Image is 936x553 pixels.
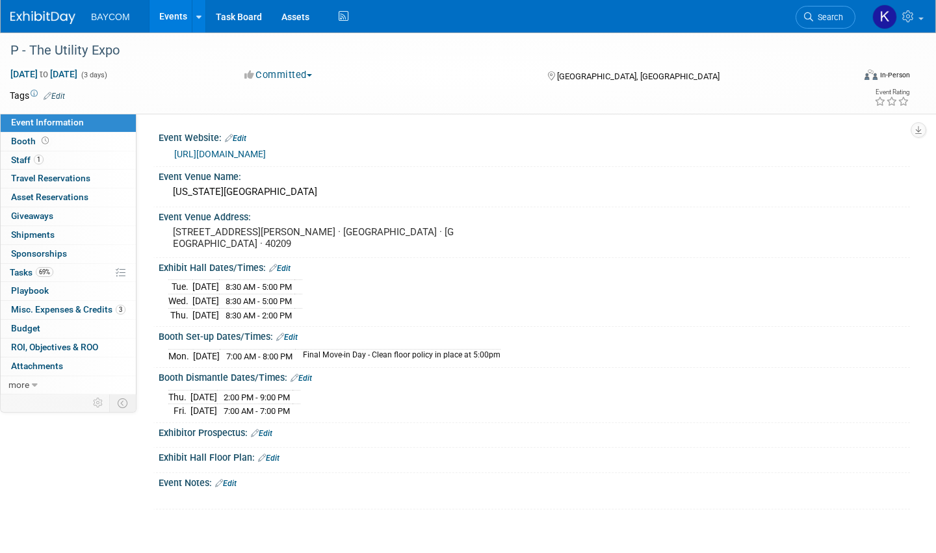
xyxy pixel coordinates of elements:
[110,394,136,411] td: Toggle Event Tabs
[1,264,136,282] a: Tasks69%
[159,473,910,490] div: Event Notes:
[776,68,910,87] div: Event Format
[1,357,136,376] a: Attachments
[251,429,272,438] a: Edit
[1,188,136,207] a: Asset Reservations
[10,267,53,277] span: Tasks
[10,11,75,24] img: ExhibitDay
[11,229,55,240] span: Shipments
[38,69,50,79] span: to
[168,182,900,202] div: [US_STATE][GEOGRAPHIC_DATA]
[872,5,897,29] img: Kayla Novak
[34,155,44,164] span: 1
[269,264,291,273] a: Edit
[1,170,136,188] a: Travel Reservations
[874,89,909,96] div: Event Rating
[36,267,53,277] span: 69%
[190,404,217,418] td: [DATE]
[159,423,910,440] div: Exhibitor Prospectus:
[557,71,720,81] span: [GEOGRAPHIC_DATA], [GEOGRAPHIC_DATA]
[226,282,292,292] span: 8:30 AM - 5:00 PM
[168,294,192,309] td: Wed.
[11,117,84,127] span: Event Information
[276,333,298,342] a: Edit
[1,207,136,225] a: Giveaways
[11,304,125,315] span: Misc. Expenses & Credits
[80,71,107,79] span: (3 days)
[1,339,136,357] a: ROI, Objectives & ROO
[796,6,855,29] a: Search
[116,305,125,315] span: 3
[11,285,49,296] span: Playbook
[879,70,910,80] div: In-Person
[10,89,65,102] td: Tags
[258,454,279,463] a: Edit
[1,151,136,170] a: Staff1
[11,155,44,165] span: Staff
[215,479,237,488] a: Edit
[91,12,130,22] span: BAYCOM
[240,68,317,82] button: Committed
[168,280,192,294] td: Tue.
[192,308,219,322] td: [DATE]
[1,133,136,151] a: Booth
[159,368,910,385] div: Booth Dismantle Dates/Times:
[813,12,843,22] span: Search
[1,245,136,263] a: Sponsorships
[168,404,190,418] td: Fri.
[159,327,910,344] div: Booth Set-up Dates/Times:
[1,320,136,338] a: Budget
[224,406,290,416] span: 7:00 AM - 7:00 PM
[168,349,193,363] td: Mon.
[11,136,51,146] span: Booth
[159,207,910,224] div: Event Venue Address:
[159,448,910,465] div: Exhibit Hall Floor Plan:
[8,379,29,390] span: more
[295,349,500,363] td: Final Move-in Day - Clean floor policy in place at 5:00pm
[226,296,292,306] span: 8:30 AM - 5:00 PM
[87,394,110,411] td: Personalize Event Tab Strip
[291,374,312,383] a: Edit
[1,376,136,394] a: more
[192,280,219,294] td: [DATE]
[11,248,67,259] span: Sponsorships
[11,361,63,371] span: Attachments
[11,323,40,333] span: Budget
[173,226,458,250] pre: [STREET_ADDRESS][PERSON_NAME] · [GEOGRAPHIC_DATA] · [GEOGRAPHIC_DATA] · 40209
[174,149,266,159] a: [URL][DOMAIN_NAME]
[39,136,51,146] span: Booth not reserved yet
[168,390,190,404] td: Thu.
[44,92,65,101] a: Edit
[11,173,90,183] span: Travel Reservations
[226,311,292,320] span: 8:30 AM - 2:00 PM
[224,392,290,402] span: 2:00 PM - 9:00 PM
[6,39,833,62] div: P - The Utility Expo
[159,167,910,183] div: Event Venue Name:
[11,342,98,352] span: ROI, Objectives & ROO
[225,134,246,143] a: Edit
[11,211,53,221] span: Giveaways
[1,114,136,132] a: Event Information
[226,352,292,361] span: 7:00 AM - 8:00 PM
[1,282,136,300] a: Playbook
[10,68,78,80] span: [DATE] [DATE]
[168,308,192,322] td: Thu.
[159,258,910,275] div: Exhibit Hall Dates/Times:
[1,301,136,319] a: Misc. Expenses & Credits3
[190,390,217,404] td: [DATE]
[11,192,88,202] span: Asset Reservations
[1,226,136,244] a: Shipments
[159,128,910,145] div: Event Website:
[864,70,877,80] img: Format-Inperson.png
[193,349,220,363] td: [DATE]
[192,294,219,309] td: [DATE]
